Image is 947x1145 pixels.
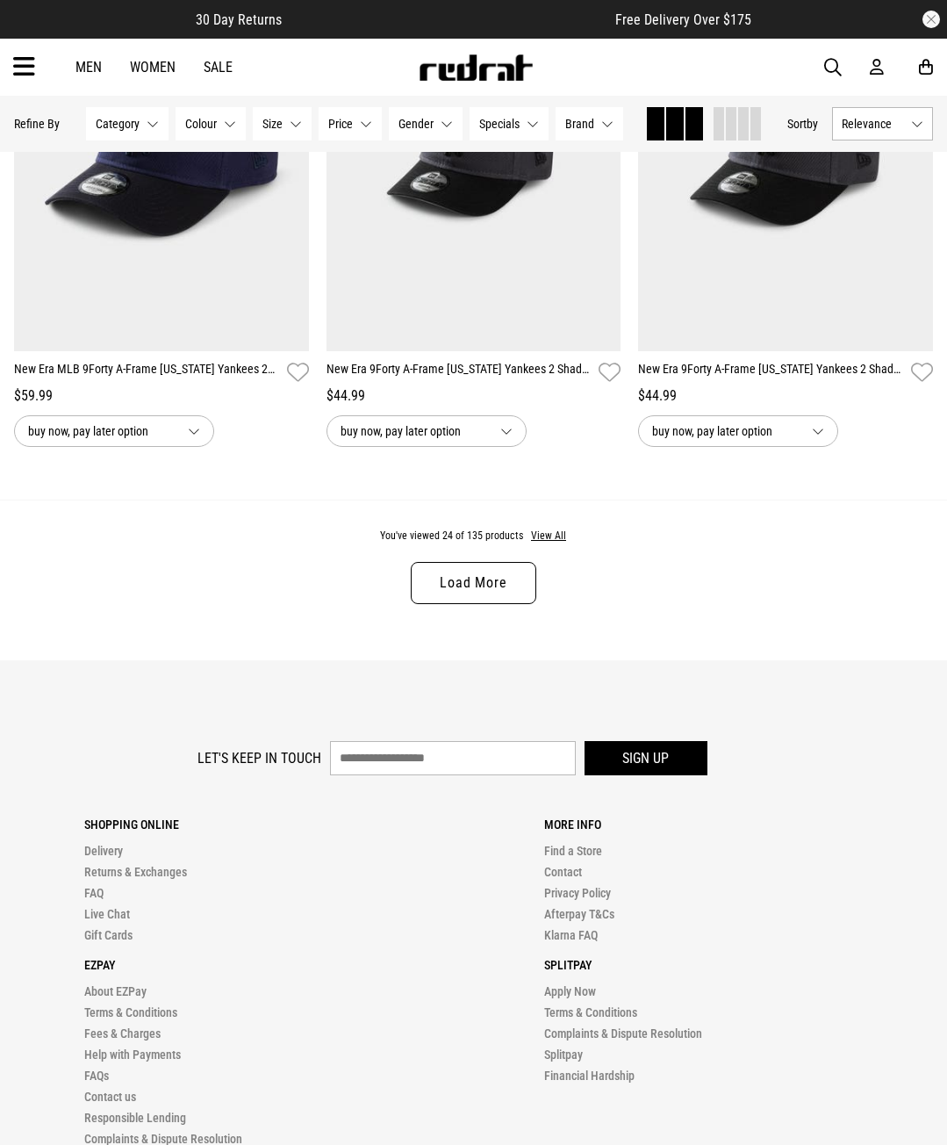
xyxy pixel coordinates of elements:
a: Live Chat [84,907,130,921]
button: Brand [556,107,623,140]
p: More Info [544,817,934,832]
button: View All [530,529,567,544]
button: Gender [389,107,463,140]
span: buy now, pay later option [652,421,798,442]
span: Colour [185,117,217,131]
div: $44.99 [326,385,621,407]
a: New Era MLB 9Forty A-Frame [US_STATE] Yankees 2Shade Wash Light Navy Snapback [14,360,280,385]
a: Find a Store [544,844,602,858]
a: New Era 9Forty A-Frame [US_STATE] Yankees 2 Shade Wash Cloth Strap Cap Infant [326,360,592,385]
a: Privacy Policy [544,886,611,900]
div: $44.99 [638,385,933,407]
span: buy now, pay later option [341,421,486,442]
button: Specials [470,107,549,140]
a: Contact [544,865,582,879]
a: Complaints & Dispute Resolution [544,1026,702,1041]
span: Size [262,117,283,131]
a: Financial Hardship [544,1069,635,1083]
a: FAQs [84,1069,109,1083]
a: Apply Now [544,984,596,998]
button: Sign up [585,741,707,775]
button: Sortby [787,113,818,134]
a: New Era 9Forty A-Frame [US_STATE] Yankees 2 Shade Wash Cloth Strap Cap - Kids [638,360,904,385]
a: Help with Payments [84,1048,181,1062]
span: Gender [398,117,434,131]
a: FAQ [84,886,104,900]
a: Fees & Charges [84,1026,161,1041]
span: Free Delivery Over $175 [615,11,751,28]
a: Load More [411,562,535,604]
button: buy now, pay later option [14,415,214,447]
p: Shopping Online [84,817,474,832]
button: buy now, pay later option [638,415,838,447]
button: Size [253,107,312,140]
iframe: Customer reviews powered by Trustpilot [317,11,580,28]
span: 30 Day Returns [196,11,282,28]
button: Price [319,107,382,140]
a: Afterpay T&Cs [544,907,614,921]
span: buy now, pay later option [28,421,174,442]
a: Splitpay [544,1048,583,1062]
p: Refine By [14,117,60,131]
a: Returns & Exchanges [84,865,187,879]
span: You've viewed 24 of 135 products [380,529,523,542]
a: Contact us [84,1090,136,1104]
p: Splitpay [544,958,934,972]
span: Specials [479,117,520,131]
span: Brand [565,117,594,131]
button: buy now, pay later option [326,415,527,447]
p: Ezpay [84,958,474,972]
a: Sale [204,59,233,76]
button: Colour [176,107,246,140]
button: Category [86,107,169,140]
a: Women [130,59,176,76]
a: Terms & Conditions [84,1005,177,1019]
span: by [807,117,818,131]
span: Category [96,117,140,131]
a: Klarna FAQ [544,928,598,942]
a: About EZPay [84,984,147,998]
button: Relevance [832,107,933,140]
a: Responsible Lending [84,1111,186,1125]
span: Price [328,117,353,131]
a: Men [75,59,102,76]
span: Relevance [842,117,904,131]
div: $59.99 [14,385,309,407]
a: Gift Cards [84,928,133,942]
a: Terms & Conditions [544,1005,637,1019]
label: Let's keep in touch [197,750,321,767]
img: Redrat logo [418,54,534,81]
a: Delivery [84,844,123,858]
